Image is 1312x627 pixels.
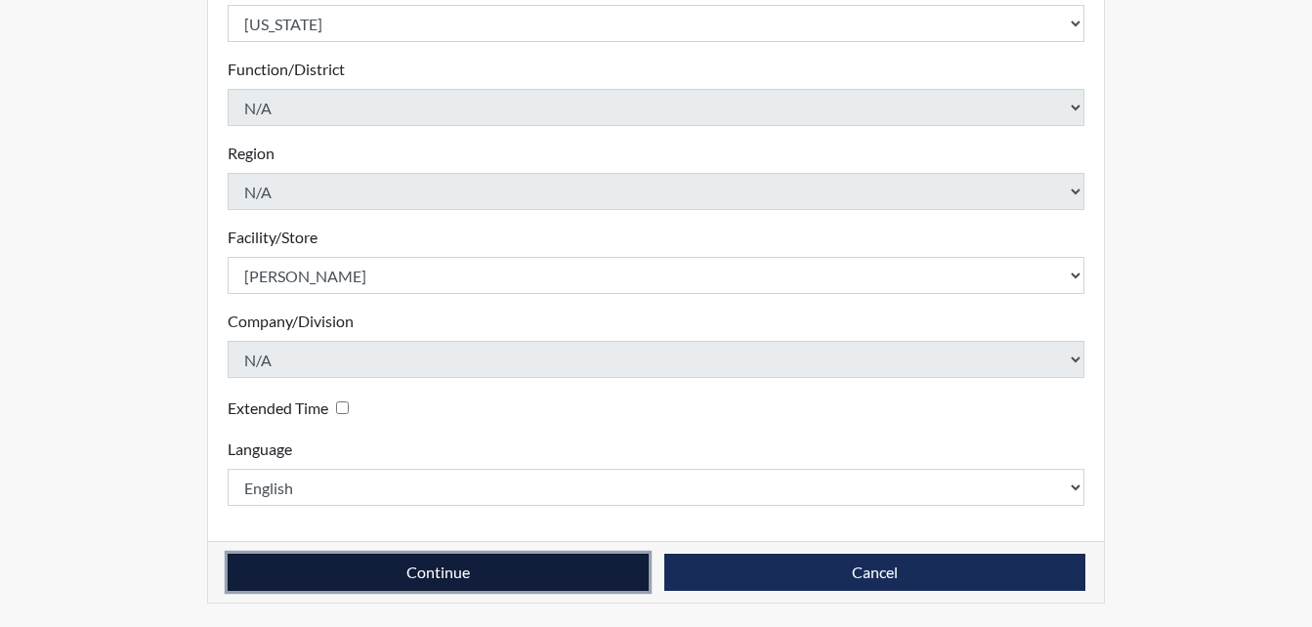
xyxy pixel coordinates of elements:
button: Cancel [664,554,1085,591]
label: Language [228,438,292,461]
label: Region [228,142,275,165]
label: Extended Time [228,397,328,420]
label: Company/Division [228,310,354,333]
button: Continue [228,554,649,591]
div: Checking this box will provide the interviewee with an accomodation of extra time to answer each ... [228,394,357,422]
label: Facility/Store [228,226,317,249]
label: Function/District [228,58,345,81]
